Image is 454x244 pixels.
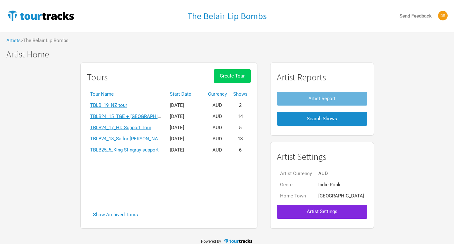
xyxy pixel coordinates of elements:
[6,9,75,22] img: TourTracks
[277,112,367,126] button: Search Shows
[167,144,205,156] td: [DATE]
[90,125,151,130] a: TBLB24_17_HD Support Tour
[277,190,315,202] td: Home Town
[400,13,432,19] strong: Send Feedback
[308,96,335,101] span: Artist Report
[230,133,251,144] td: 13
[201,239,221,243] span: Powered by
[187,11,267,21] a: The Belair Lip Bombs
[230,89,251,100] th: Shows
[205,133,230,144] td: AUD
[277,202,367,222] a: Artist Settings
[90,114,194,119] a: TBLB24_15_TGE + [GEOGRAPHIC_DATA] EU Tour
[205,122,230,133] td: AUD
[187,10,267,22] h1: The Belair Lip Bombs
[6,38,21,43] a: Artists
[205,89,230,100] th: Currency
[277,72,367,82] h1: Artist Reports
[87,208,144,222] button: Show Archived Tours
[230,144,251,156] td: 6
[167,89,205,100] th: Start Date
[167,100,205,111] td: [DATE]
[90,136,177,142] a: TBLB24_18_Sailor [PERSON_NAME] Tour
[315,179,367,190] td: Indie Rock
[167,133,205,144] td: [DATE]
[307,116,337,122] span: Search Shows
[87,89,167,100] th: Tour Name
[224,238,253,244] img: TourTracks
[90,147,159,153] a: TBLB25_5_King Stingray support
[167,122,205,133] td: [DATE]
[315,168,367,179] td: AUD
[230,122,251,133] td: 5
[214,69,251,83] button: Create Tour
[438,11,448,20] img: dradburn1
[315,190,367,202] td: [GEOGRAPHIC_DATA]
[214,69,251,89] a: Create Tour
[277,109,367,129] a: Search Shows
[230,100,251,111] td: 2
[6,49,454,59] h1: Artist Home
[205,111,230,122] td: AUD
[307,209,337,214] span: Artist Settings
[277,92,367,106] button: Artist Report
[277,205,367,218] button: Artist Settings
[90,102,127,108] a: TBLB_19_NZ tour
[277,168,315,179] td: Artist Currency
[205,144,230,156] td: AUD
[277,179,315,190] td: Genre
[230,111,251,122] td: 14
[277,89,367,109] a: Artist Report
[87,72,108,82] h1: Tours
[220,73,245,79] span: Create Tour
[205,100,230,111] td: AUD
[167,111,205,122] td: [DATE]
[21,38,68,43] span: > The Belair Lip Bombs
[277,152,367,162] h1: Artist Settings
